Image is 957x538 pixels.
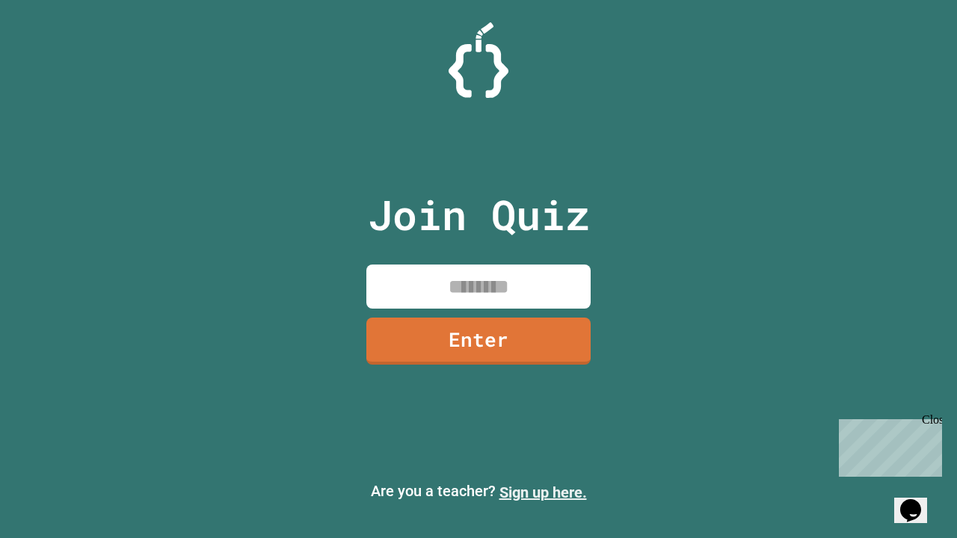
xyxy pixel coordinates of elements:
p: Are you a teacher? [12,480,945,504]
a: Sign up here. [499,483,587,501]
iframe: chat widget [833,413,942,477]
a: Enter [366,318,591,365]
img: Logo.svg [449,22,508,98]
iframe: chat widget [894,478,942,523]
p: Join Quiz [368,184,590,246]
div: Chat with us now!Close [6,6,103,95]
